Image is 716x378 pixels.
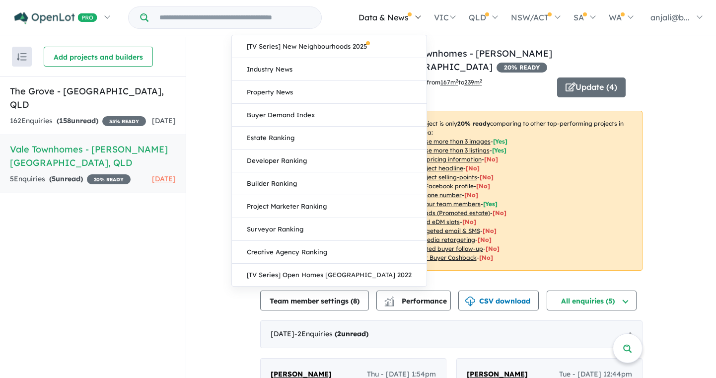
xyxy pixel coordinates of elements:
span: 20 % READY [497,63,547,73]
button: Team member settings (8) [260,291,369,310]
button: Update (4) [557,77,626,97]
u: OpenLot Buyer Cashback [403,254,477,261]
strong: ( unread) [57,116,98,125]
p: from [394,77,550,87]
span: [No] [483,227,497,234]
h5: The Grove - [GEOGRAPHIC_DATA] , QLD [10,84,176,111]
span: anjali@b... [650,12,690,22]
a: [TV Series] Open Homes [GEOGRAPHIC_DATA] 2022 [232,264,427,286]
button: Performance [376,291,451,310]
span: 35 % READY [102,116,146,126]
a: Developer Ranking [232,150,427,172]
u: Embed Facebook profile [403,182,474,190]
span: [No] [486,245,500,252]
img: sort.svg [17,53,27,61]
span: [ Yes ] [493,138,507,145]
a: [TV Series] New Neighbourhoods 2025 [232,35,427,58]
a: Project Marketer Ranking [232,195,427,218]
b: 20 % ready [457,120,490,127]
u: Showcase more than 3 listings [403,147,490,154]
span: [ No ] [466,164,480,172]
u: Automated buyer follow-up [403,245,483,252]
u: 239 m [464,78,482,86]
span: - 2 Enquir ies [294,329,368,338]
div: 162 Enquir ies [10,115,146,127]
div: [DATE] [260,320,643,348]
a: Builder Ranking [232,172,427,195]
a: Estate Ranking [232,127,427,150]
button: CSV download [458,291,539,310]
u: Geo-targeted email & SMS [403,227,480,234]
h5: Vale Townhomes - [PERSON_NAME][GEOGRAPHIC_DATA] , QLD [10,143,176,169]
span: [ Yes ] [483,200,498,208]
a: Buyer Demand Index [232,104,427,127]
span: 158 [59,116,71,125]
span: [ Yes ] [492,147,506,154]
span: [No] [462,218,476,226]
span: Performance [386,297,447,305]
span: [No] [479,254,493,261]
span: [ No ] [480,173,494,181]
span: 8 [353,297,357,305]
img: bar-chart.svg [384,300,394,306]
a: Property News [232,81,427,104]
img: download icon [465,297,475,306]
a: Industry News [232,58,427,81]
span: 2 [337,329,341,338]
u: Add project selling-points [403,173,477,181]
u: Social media retargeting [403,236,475,243]
u: Add project headline [403,164,463,172]
span: 5 [52,174,56,183]
button: All enquiries (5) [547,291,637,310]
img: Openlot PRO Logo White [14,12,97,24]
span: [DATE] [152,116,176,125]
u: 167 m [440,78,458,86]
u: Native ads (Promoted estate) [403,209,490,217]
span: [DATE] [152,174,176,183]
span: [ No ] [476,182,490,190]
strong: ( unread) [335,329,368,338]
u: Invite your team members [403,200,481,208]
a: Vale Townhomes - [PERSON_NAME][GEOGRAPHIC_DATA] [394,48,552,73]
sup: 2 [480,78,482,83]
a: Surveyor Ranking [232,218,427,241]
u: Sales phone number [403,191,462,199]
input: Try estate name, suburb, builder or developer [150,7,319,28]
sup: 2 [456,78,458,83]
span: [No] [478,236,492,243]
button: Add projects and builders [44,47,153,67]
img: line-chart.svg [384,297,393,302]
a: Creative Agency Ranking [232,241,427,264]
span: [No] [493,209,506,217]
div: 5 Enquir ies [10,173,131,185]
p: Your project is only comparing to other top-performing projects in your area: - - - - - - - - - -... [395,111,643,271]
u: Weekend eDM slots [403,218,460,226]
span: 20 % READY [87,174,131,184]
strong: ( unread) [49,174,83,183]
span: [ No ] [484,155,498,163]
span: [ No ] [464,191,478,199]
u: Showcase more than 3 images [403,138,491,145]
span: to [458,78,482,86]
u: Display pricing information [403,155,482,163]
